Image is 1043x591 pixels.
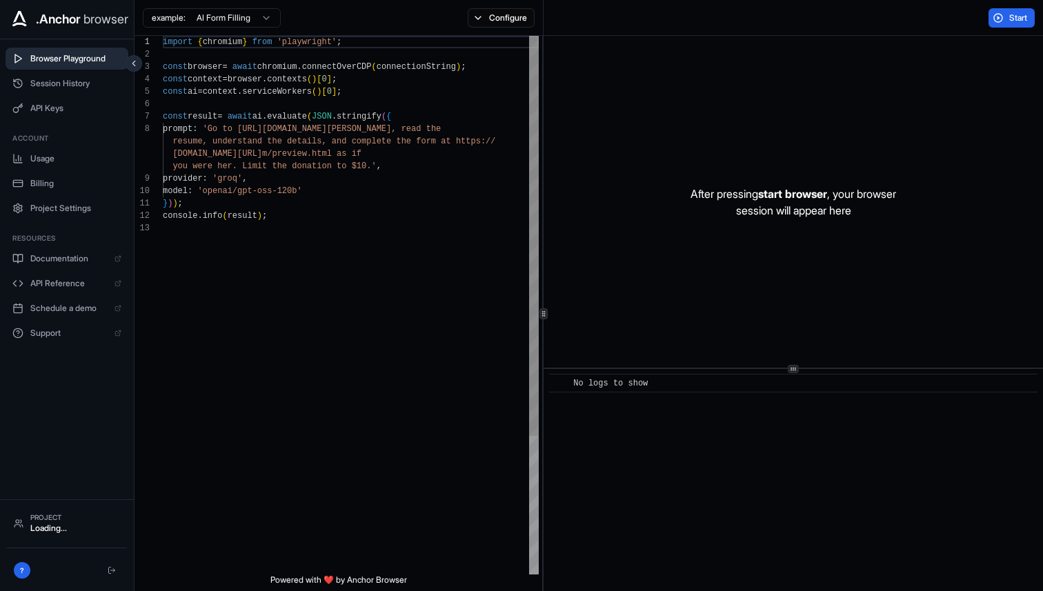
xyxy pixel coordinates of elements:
[30,103,121,114] span: API Keys
[228,112,252,121] span: await
[381,112,386,121] span: (
[232,62,257,72] span: await
[163,74,188,84] span: const
[103,562,120,579] button: Logout
[267,112,307,121] span: evaluate
[242,87,312,97] span: serviceWorkers
[198,211,203,221] span: .
[317,87,321,97] span: )
[163,87,188,97] span: const
[135,172,150,185] div: 9
[223,62,228,72] span: =
[411,124,441,134] span: ad the
[573,379,648,388] span: No logs to show
[203,174,208,183] span: :
[6,197,128,219] button: Project Settings
[242,174,247,183] span: ,
[6,48,128,70] button: Browser Playground
[163,62,188,72] span: const
[173,149,263,159] span: [DOMAIN_NAME][URL]
[203,37,243,47] span: chromium
[30,178,121,189] span: Billing
[6,297,128,319] a: Schedule a demo
[135,185,150,197] div: 10
[192,124,197,134] span: :
[173,137,421,146] span: resume, understand the details, and complete the f
[262,74,267,84] span: .
[198,186,302,196] span: 'openai/gpt-oss-120b'
[212,174,242,183] span: 'groq'
[327,87,332,97] span: 0
[223,74,228,84] span: =
[252,112,262,121] span: ai
[135,123,150,135] div: 8
[163,199,168,208] span: }
[188,186,192,196] span: :
[277,37,337,47] span: 'playwright'
[6,72,128,94] button: Session History
[257,62,297,72] span: chromium
[36,10,81,29] span: .Anchor
[307,112,312,121] span: (
[168,199,172,208] span: )
[6,97,128,119] button: API Keys
[203,124,411,134] span: 'Go to [URL][DOMAIN_NAME][PERSON_NAME], re
[377,62,456,72] span: connectionString
[198,87,203,97] span: =
[270,574,407,591] span: Powered with ❤️ by Anchor Browser
[203,87,237,97] span: context
[178,199,183,208] span: ;
[6,248,128,270] a: Documentation
[237,87,242,97] span: .
[7,507,127,539] button: ProjectLoading...
[337,37,341,47] span: ;
[198,37,203,47] span: {
[262,149,361,159] span: m/preview.html as if
[556,377,563,390] span: ​
[30,512,120,523] div: Project
[83,10,128,29] span: browser
[30,153,121,164] span: Usage
[312,112,332,121] span: JSON
[135,48,150,61] div: 2
[163,186,188,196] span: model
[6,322,128,344] a: Support
[372,62,377,72] span: (
[163,112,188,121] span: const
[468,8,535,28] button: Configure
[456,62,461,72] span: )
[163,211,197,221] span: console
[188,62,222,72] span: browser
[252,37,272,47] span: from
[135,73,150,86] div: 4
[6,272,128,294] a: API Reference
[135,86,150,98] div: 5
[307,74,312,84] span: (
[20,565,24,576] span: ?
[30,303,108,314] span: Schedule a demo
[327,74,332,84] span: ]
[8,8,30,30] img: Anchor Icon
[30,203,121,214] span: Project Settings
[135,98,150,110] div: 6
[12,133,121,143] h3: Account
[188,112,217,121] span: result
[135,36,150,48] div: 1
[332,87,337,97] span: ]
[135,222,150,234] div: 13
[30,328,108,339] span: Support
[377,161,381,171] span: ,
[173,161,377,171] span: you were her. Limit the donation to $10.'
[691,186,896,219] p: After pressing , your browser session will appear here
[126,55,142,72] button: Collapse sidebar
[332,74,337,84] span: ;
[758,187,827,201] span: start browser
[302,62,372,72] span: connectOverCDP
[30,278,108,289] span: API Reference
[1009,12,1029,23] span: Start
[332,112,337,121] span: .
[203,211,223,221] span: info
[135,210,150,222] div: 12
[297,62,302,72] span: .
[30,53,121,64] span: Browser Playground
